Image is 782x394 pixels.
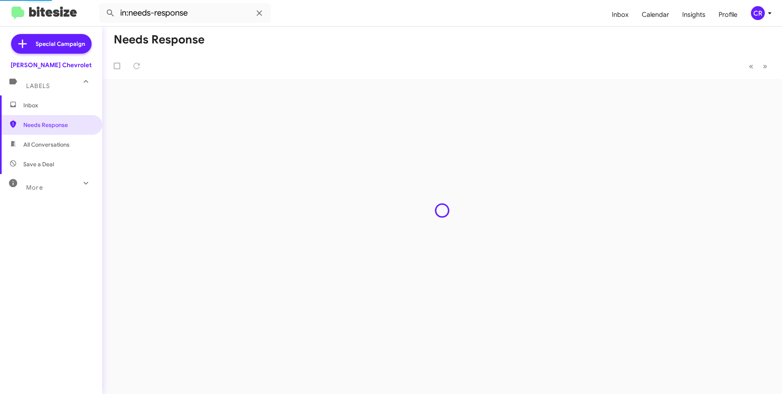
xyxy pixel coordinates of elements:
span: « [749,61,753,71]
a: Insights [676,3,712,27]
button: Next [758,58,772,75]
a: Special Campaign [11,34,92,54]
button: Previous [744,58,758,75]
span: Save a Deal [23,160,54,168]
nav: Page navigation example [744,58,772,75]
div: CR [751,6,765,20]
button: CR [744,6,773,20]
a: Inbox [605,3,635,27]
a: Calendar [635,3,676,27]
span: More [26,184,43,191]
a: Profile [712,3,744,27]
h1: Needs Response [114,33,204,46]
span: All Conversations [23,140,70,149]
div: [PERSON_NAME] Chevrolet [11,61,92,69]
span: Labels [26,82,50,90]
span: Special Campaign [36,40,85,48]
span: Inbox [23,101,93,109]
span: Needs Response [23,121,93,129]
span: » [763,61,767,71]
input: Search [99,3,271,23]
